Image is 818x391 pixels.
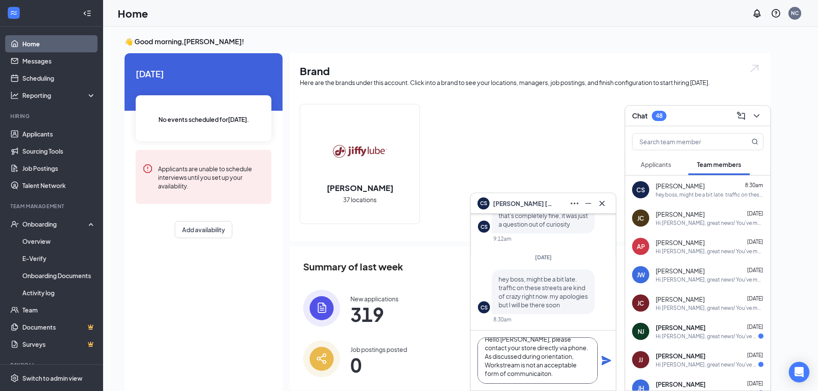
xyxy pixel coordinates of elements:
[10,112,94,120] div: Hiring
[22,250,96,267] a: E-Verify
[633,133,734,150] input: Search team member
[350,357,407,373] span: 0
[697,161,741,168] span: Team members
[22,267,96,284] a: Onboarding Documents
[22,284,96,301] a: Activity log
[22,91,96,100] div: Reporting
[632,111,648,121] h3: Chat
[143,164,153,174] svg: Error
[477,337,598,384] textarea: Hello [PERSON_NAME], please contact your store directly via phone. As discussed during orientatio...
[747,239,763,245] span: [DATE]
[158,164,265,190] div: Applicants are unable to schedule interviews until you set up your availability.
[656,267,705,275] span: [PERSON_NAME]
[568,197,581,210] button: Ellipses
[10,361,94,369] div: Payroll
[656,333,758,340] div: Hi [PERSON_NAME], great news! You've moved to the next stage of the application. We'd like to inv...
[569,198,580,209] svg: Ellipses
[350,306,398,322] span: 319
[751,138,758,145] svg: MagnifyingGlass
[22,52,96,70] a: Messages
[22,70,96,87] a: Scheduling
[535,254,552,261] span: [DATE]
[637,214,644,222] div: JC
[771,8,781,18] svg: QuestionInfo
[493,316,511,323] div: 8:30am
[332,124,387,179] img: Jiffy Lube
[747,210,763,217] span: [DATE]
[303,340,340,377] img: icon
[747,380,763,387] span: [DATE]
[480,304,488,311] div: CS
[656,304,763,312] div: Hi [PERSON_NAME], great news! You've moved to the next stage of the application. We'd like to inv...
[641,161,671,168] span: Applicants
[22,318,96,336] a: DocumentsCrown
[22,301,96,318] a: Team
[656,182,705,190] span: [PERSON_NAME]
[656,248,763,255] div: Hi [PERSON_NAME], great news! You've moved to the next stage of the application. We'd like to inv...
[125,37,770,46] h3: 👋 Good morning, [PERSON_NAME] !
[747,267,763,273] span: [DATE]
[22,233,96,250] a: Overview
[493,199,553,208] span: [PERSON_NAME] [PERSON_NAME]
[22,336,96,353] a: SurveysCrown
[636,185,645,194] div: CS
[300,78,760,87] div: Here are the brands under this account. Click into a brand to see your locations, managers, job p...
[656,380,705,388] span: [PERSON_NAME]
[83,9,91,18] svg: Collapse
[734,109,748,123] button: ComposeMessage
[752,8,762,18] svg: Notifications
[656,191,763,198] div: hey boss, might be a bit late. traffic on these streets are kind of crazy right now. my apologies...
[9,9,18,17] svg: WorkstreamLogo
[22,35,96,52] a: Home
[597,198,607,209] svg: Cross
[22,177,96,194] a: Talent Network
[656,295,705,303] span: [PERSON_NAME]
[22,125,96,142] a: Applicants
[637,270,645,279] div: JW
[22,142,96,160] a: Sourcing Tools
[749,64,760,73] img: open.6027fd2a22e1237b5b06.svg
[656,361,758,368] div: Hi [PERSON_NAME], great news! You've moved to the next stage of the application. We'd like to inv...
[656,219,763,227] div: Hi [PERSON_NAME], great news! You've moved to the next stage of the application. We'd like to inv...
[22,160,96,177] a: Job Postings
[350,345,407,354] div: Job postings posted
[751,111,762,121] svg: ChevronDown
[158,115,249,124] span: No events scheduled for [DATE] .
[750,109,763,123] button: ChevronDown
[10,203,94,210] div: Team Management
[10,220,19,228] svg: UserCheck
[656,238,705,247] span: [PERSON_NAME]
[10,374,19,382] svg: Settings
[745,182,763,188] span: 8:30am
[791,9,799,17] div: NC
[303,290,340,327] img: icon
[175,221,232,238] button: Add availability
[736,111,746,121] svg: ComposeMessage
[22,220,88,228] div: Onboarding
[656,112,663,119] div: 48
[318,182,402,193] h2: [PERSON_NAME]
[595,197,609,210] button: Cross
[303,259,403,274] span: Summary of last week
[789,362,809,382] div: Open Intercom Messenger
[480,223,488,230] div: CS
[656,352,705,360] span: [PERSON_NAME]
[638,327,644,336] div: NJ
[10,91,19,100] svg: Analysis
[22,374,82,382] div: Switch to admin view
[747,324,763,330] span: [DATE]
[637,242,645,251] div: AP
[493,235,511,242] div: 9:12am
[656,210,705,218] span: [PERSON_NAME]
[601,355,611,366] svg: Plane
[656,276,763,283] div: Hi [PERSON_NAME], great news! You've moved to the next stage of the application. We'd like to inv...
[343,195,377,204] span: 37 locations
[656,323,705,332] span: [PERSON_NAME]
[747,352,763,358] span: [DATE]
[300,64,760,78] h1: Brand
[583,198,593,209] svg: Minimize
[747,295,763,302] span: [DATE]
[639,355,643,364] div: JJ
[499,275,588,309] span: hey boss, might be a bit late. traffic on these streets are kind of crazy right now. my apologies...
